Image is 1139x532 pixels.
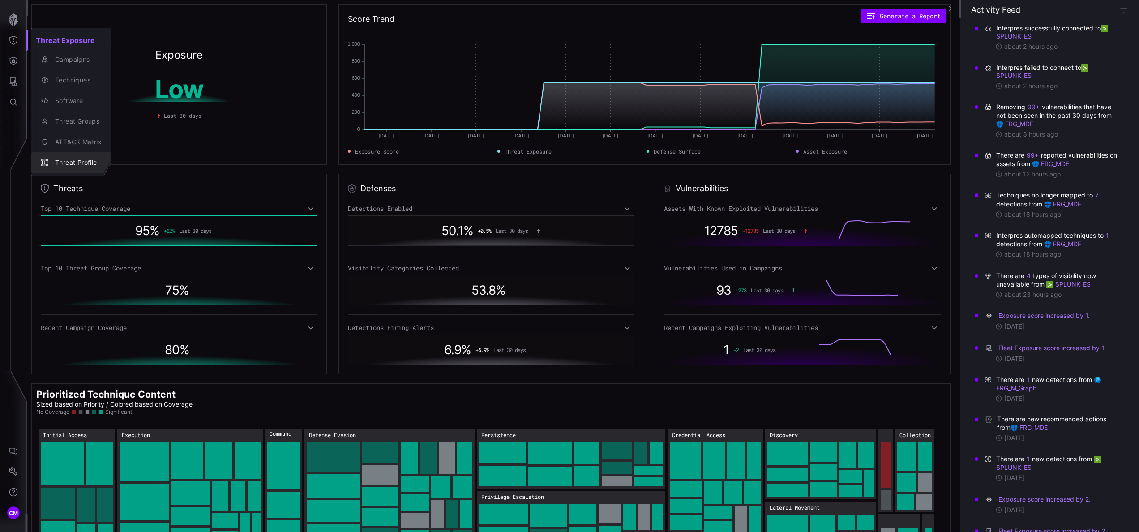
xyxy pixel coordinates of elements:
div: ATT&CK Matrix [51,137,102,148]
button: Threat Profile [31,152,111,173]
button: ATT&CK Matrix [31,132,111,152]
div: Techniques [51,75,102,86]
button: Software [31,90,111,111]
div: Software [51,95,102,107]
button: Campaigns [31,49,111,70]
div: Threat Profile [51,157,102,168]
div: Campaigns [51,54,102,65]
div: Threat Groups [51,116,102,127]
button: Techniques [31,70,111,90]
button: Threat Groups [31,111,111,132]
h2: Threat Exposure [31,31,111,49]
